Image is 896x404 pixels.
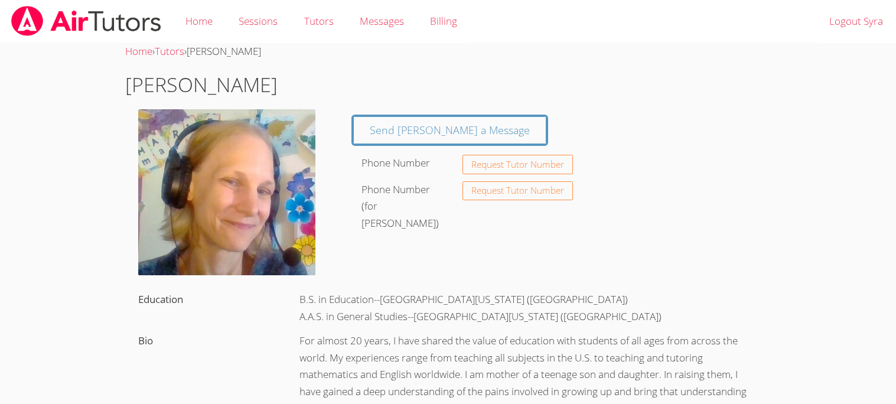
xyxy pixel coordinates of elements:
[138,292,183,306] label: Education
[471,186,564,195] span: Request Tutor Number
[462,181,573,201] button: Request Tutor Number
[125,70,770,100] h1: [PERSON_NAME]
[462,155,573,174] button: Request Tutor Number
[361,183,439,230] label: Phone Number (for [PERSON_NAME])
[125,43,770,60] div: › ›
[138,109,315,275] img: avatar.png
[286,288,770,329] div: B.S. in Education--[GEOGRAPHIC_DATA][US_STATE] ([GEOGRAPHIC_DATA]) A.A.S. in General Studies--[GE...
[360,14,404,28] span: Messages
[471,160,564,169] span: Request Tutor Number
[138,334,153,347] label: Bio
[155,44,184,58] a: Tutors
[361,156,430,170] label: Phone Number
[125,44,152,58] a: Home
[353,116,546,144] a: Send [PERSON_NAME] a Message
[10,6,162,36] img: airtutors_banner-c4298cdbf04f3fff15de1276eac7730deb9818008684d7c2e4769d2f7ddbe033.png
[187,44,261,58] span: [PERSON_NAME]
